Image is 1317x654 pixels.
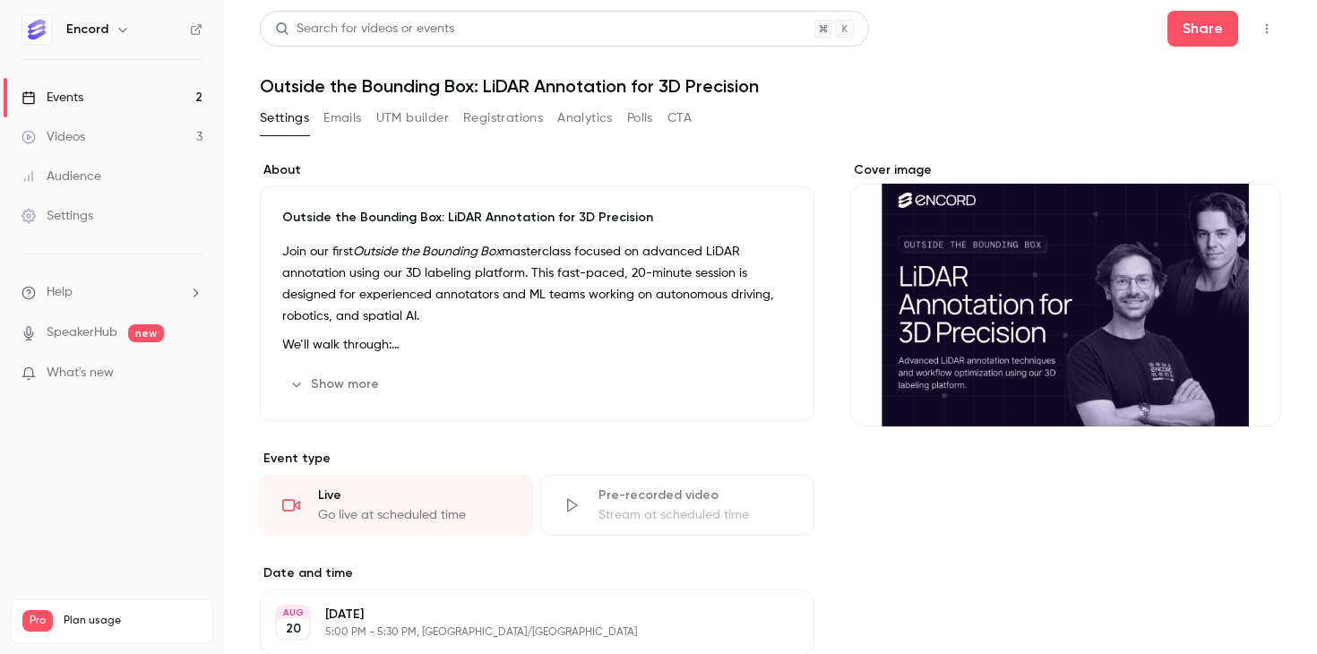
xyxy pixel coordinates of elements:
iframe: Noticeable Trigger [181,366,202,382]
em: Outside the Bounding Box [353,245,502,258]
div: Search for videos or events [275,20,454,39]
label: Date and time [260,564,814,582]
div: Audience [22,168,101,185]
label: Cover image [850,161,1281,179]
span: Help [47,283,73,302]
button: Analytics [557,104,613,133]
section: Cover image [850,161,1281,426]
span: What's new [47,364,114,383]
span: new [128,324,164,342]
button: Polls [627,104,653,133]
div: Videos [22,128,85,146]
button: Show more [282,370,390,399]
button: Share [1167,11,1238,47]
p: Join our first masterclass focused on advanced LiDAR annotation using our 3D labeling platform. T... [282,241,792,327]
p: Event type [260,450,814,468]
li: help-dropdown-opener [22,283,202,302]
button: Settings [260,104,309,133]
span: Plan usage [64,614,202,628]
p: [DATE] [325,606,719,624]
div: Pre-recorded videoStream at scheduled time [540,475,813,536]
div: Events [22,89,83,107]
img: Encord [22,15,51,44]
h1: Outside the Bounding Box: LiDAR Annotation for 3D Precision [260,75,1281,97]
div: Live [318,486,511,504]
div: Pre-recorded video [598,486,791,504]
span: Pro [22,610,53,632]
a: SpeakerHub [47,323,117,342]
div: Stream at scheduled time [598,506,791,524]
div: AUG [277,607,309,619]
p: Outside the Bounding Box: LiDAR Annotation for 3D Precision [282,209,792,227]
div: Go live at scheduled time [318,506,511,524]
p: We’ll walk through: [282,334,792,356]
p: 5:00 PM - 5:30 PM, [GEOGRAPHIC_DATA]/[GEOGRAPHIC_DATA] [325,625,719,640]
h6: Encord [66,21,108,39]
button: Registrations [463,104,543,133]
div: LiveGo live at scheduled time [260,475,533,536]
button: Emails [323,104,361,133]
button: CTA [667,104,692,133]
p: 20 [286,620,301,638]
button: UTM builder [376,104,449,133]
label: About [260,161,814,179]
div: Settings [22,207,93,225]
